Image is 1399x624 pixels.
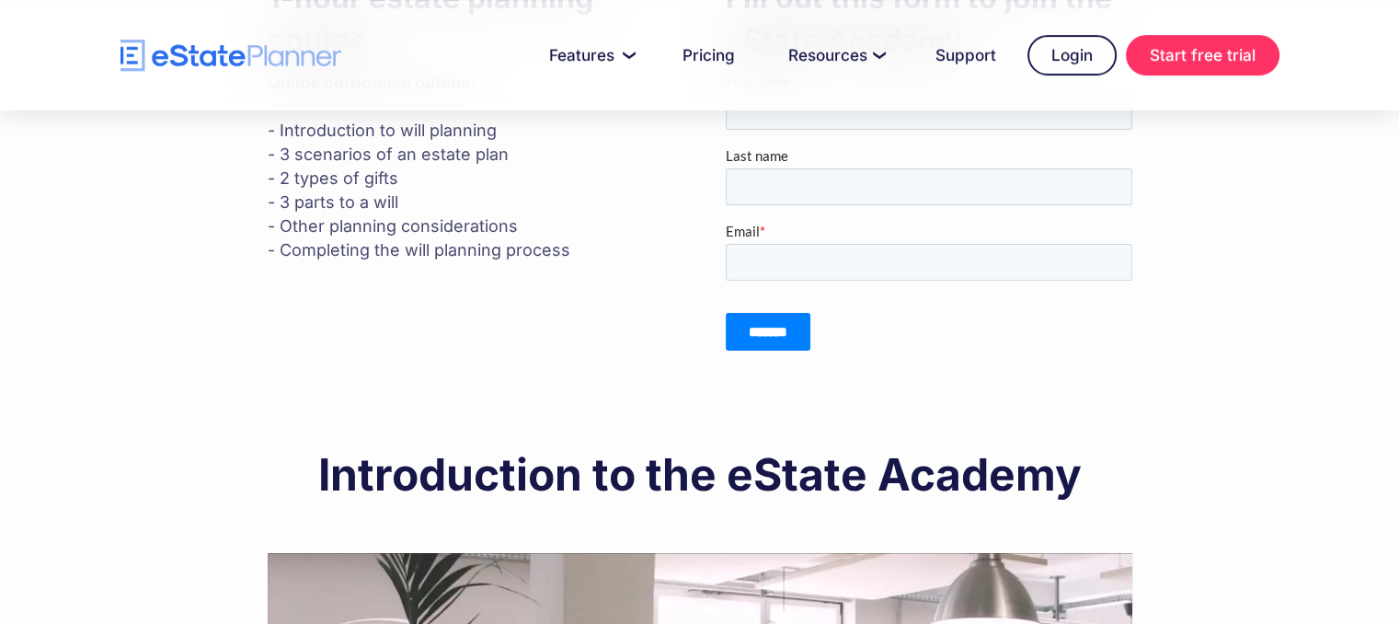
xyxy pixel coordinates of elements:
[1027,35,1117,75] a: Login
[726,71,1132,383] iframe: Form 0
[268,452,1132,498] h2: Introduction to the eState Academy
[268,71,674,262] p: - Introduction to will planning - 3 scenarios of an estate plan - 2 types of gifts - 3 parts to a...
[660,37,757,74] a: Pricing
[1126,35,1279,75] a: Start free trial
[527,37,651,74] a: Features
[120,40,341,72] a: home
[766,37,904,74] a: Resources
[913,37,1018,74] a: Support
